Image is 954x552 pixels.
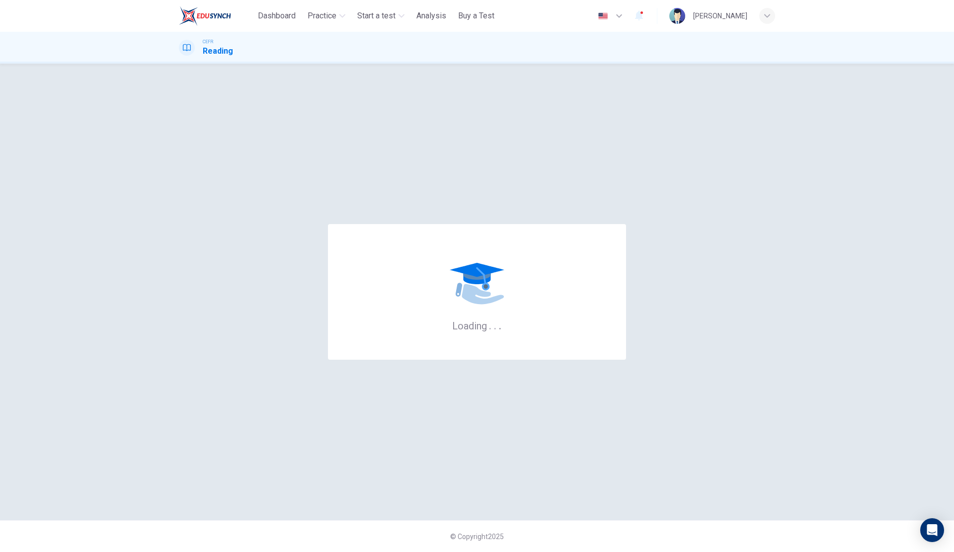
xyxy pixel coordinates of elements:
[416,10,446,22] span: Analysis
[920,518,944,542] div: Open Intercom Messenger
[458,10,494,22] span: Buy a Test
[203,45,233,57] h1: Reading
[412,7,450,25] button: Analysis
[669,8,685,24] img: Profile picture
[498,316,502,333] h6: .
[179,6,254,26] a: ELTC logo
[308,10,336,22] span: Practice
[450,533,504,541] span: © Copyright 2025
[452,319,502,332] h6: Loading
[493,316,497,333] h6: .
[454,7,498,25] button: Buy a Test
[693,10,747,22] div: [PERSON_NAME]
[254,7,300,25] button: Dashboard
[304,7,349,25] button: Practice
[488,316,492,333] h6: .
[179,6,231,26] img: ELTC logo
[258,10,296,22] span: Dashboard
[597,12,609,20] img: en
[203,38,213,45] span: CEFR
[353,7,408,25] button: Start a test
[357,10,396,22] span: Start a test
